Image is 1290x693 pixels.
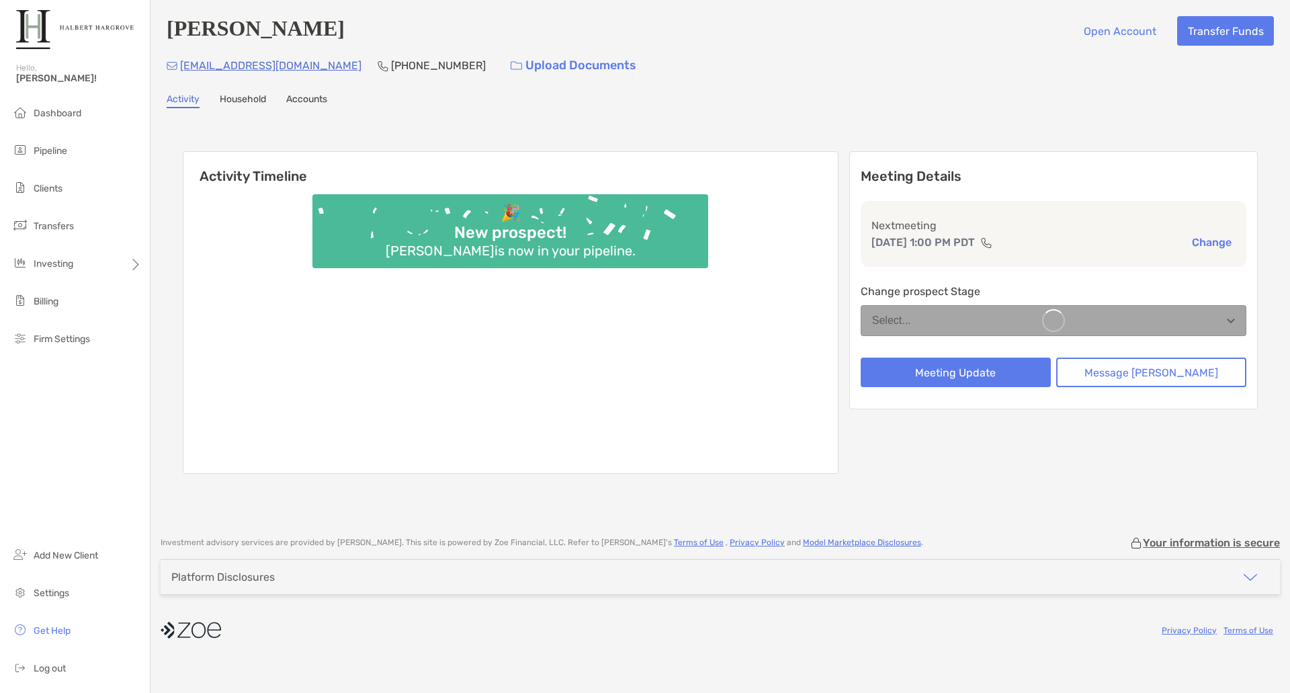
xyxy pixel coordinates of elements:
span: [PERSON_NAME]! [16,73,142,84]
p: [EMAIL_ADDRESS][DOMAIN_NAME] [180,57,361,74]
p: Investment advisory services are provided by [PERSON_NAME] . This site is powered by Zoe Financia... [161,538,923,548]
h6: Activity Timeline [183,152,838,184]
span: Add New Client [34,550,98,561]
img: get-help icon [12,622,28,638]
span: Transfers [34,220,74,232]
span: Billing [34,296,58,307]
img: communication type [980,237,992,248]
div: 🎉 [495,204,526,223]
a: Terms of Use [674,538,724,547]
img: transfers icon [12,217,28,233]
img: add_new_client icon [12,546,28,563]
p: Your information is secure [1143,536,1280,549]
a: Activity [167,93,200,108]
span: Get Help [34,625,71,637]
p: [PHONE_NUMBER] [391,57,486,74]
a: Household [220,93,266,108]
img: firm-settings icon [12,330,28,346]
a: Privacy Policy [730,538,785,547]
button: Transfer Funds [1177,16,1274,46]
p: Next meeting [871,217,1236,234]
p: [DATE] 1:00 PM PDT [871,234,975,251]
a: Upload Documents [502,51,645,80]
a: Model Marketplace Disclosures [803,538,921,547]
span: Pipeline [34,145,67,157]
p: Meeting Details [861,168,1246,185]
span: Dashboard [34,108,81,119]
span: Investing [34,258,73,270]
img: Email Icon [167,62,177,70]
img: billing icon [12,292,28,309]
span: Settings [34,587,69,599]
h4: [PERSON_NAME] [167,16,345,46]
div: [PERSON_NAME] is now in your pipeline. [380,243,641,259]
img: pipeline icon [12,142,28,158]
img: settings icon [12,584,28,600]
img: logout icon [12,659,28,676]
img: clients icon [12,179,28,196]
img: icon arrow [1242,569,1258,585]
p: Change prospect Stage [861,283,1246,300]
span: Log out [34,663,66,674]
img: company logo [161,615,221,645]
button: Message [PERSON_NAME] [1056,358,1246,387]
a: Privacy Policy [1162,626,1217,635]
button: Open Account [1073,16,1166,46]
span: Firm Settings [34,333,90,345]
img: button icon [511,61,522,71]
button: Meeting Update [861,358,1051,387]
div: Platform Disclosures [171,571,275,583]
img: investing icon [12,255,28,271]
a: Accounts [286,93,327,108]
img: Phone Icon [378,60,388,71]
span: Clients [34,183,62,194]
img: Zoe Logo [16,5,134,54]
button: Change [1188,235,1236,249]
a: Terms of Use [1223,626,1273,635]
div: New prospect! [449,223,572,243]
img: dashboard icon [12,104,28,120]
